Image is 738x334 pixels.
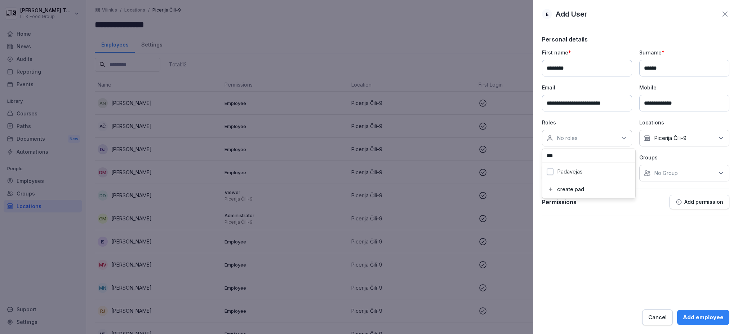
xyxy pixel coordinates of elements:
p: Picerija Čili-9 [654,135,686,142]
p: Locations [639,119,729,126]
p: First name [542,49,632,56]
div: Cancel [648,313,667,321]
div: Add employee [683,313,724,321]
p: Add permission [684,199,723,205]
p: Add User [556,9,587,19]
p: Personal details [542,36,729,43]
p: No Group [654,170,678,177]
p: Surname [639,49,729,56]
button: Add employee [677,310,729,325]
div: E [542,9,552,19]
div: create pad [547,186,631,193]
label: Padavejas [557,168,583,175]
button: Add permission [670,195,729,209]
p: Groups [639,154,729,161]
p: Permissions [542,198,577,206]
p: Roles [542,119,632,126]
p: Mobile [639,84,729,91]
p: Email [542,84,632,91]
button: Cancel [642,309,673,325]
p: No roles [557,135,578,142]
